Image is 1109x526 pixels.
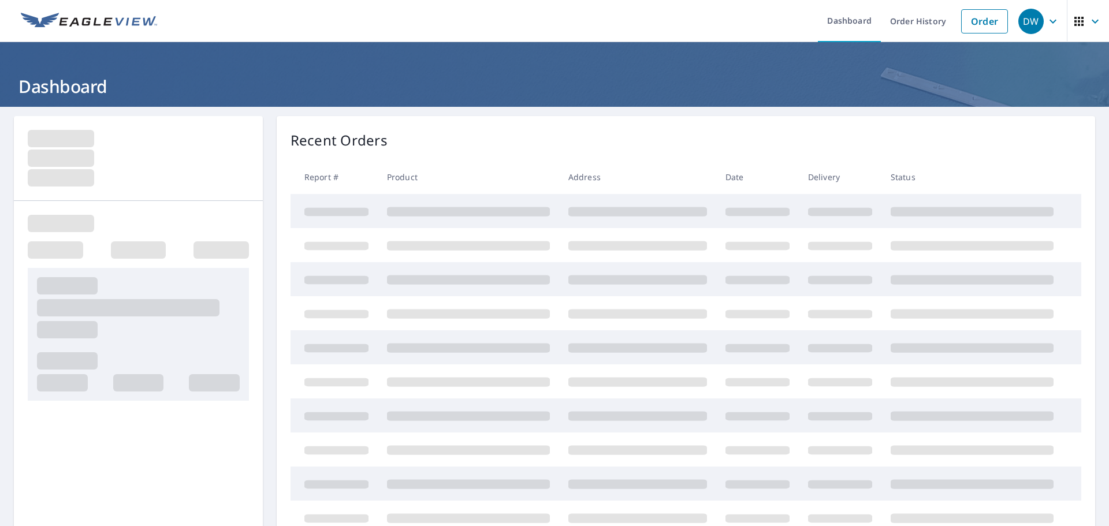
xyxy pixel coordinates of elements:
[291,160,378,194] th: Report #
[881,160,1063,194] th: Status
[21,13,157,30] img: EV Logo
[799,160,881,194] th: Delivery
[378,160,559,194] th: Product
[716,160,799,194] th: Date
[14,74,1095,98] h1: Dashboard
[1018,9,1044,34] div: DW
[559,160,716,194] th: Address
[961,9,1008,33] a: Order
[291,130,388,151] p: Recent Orders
